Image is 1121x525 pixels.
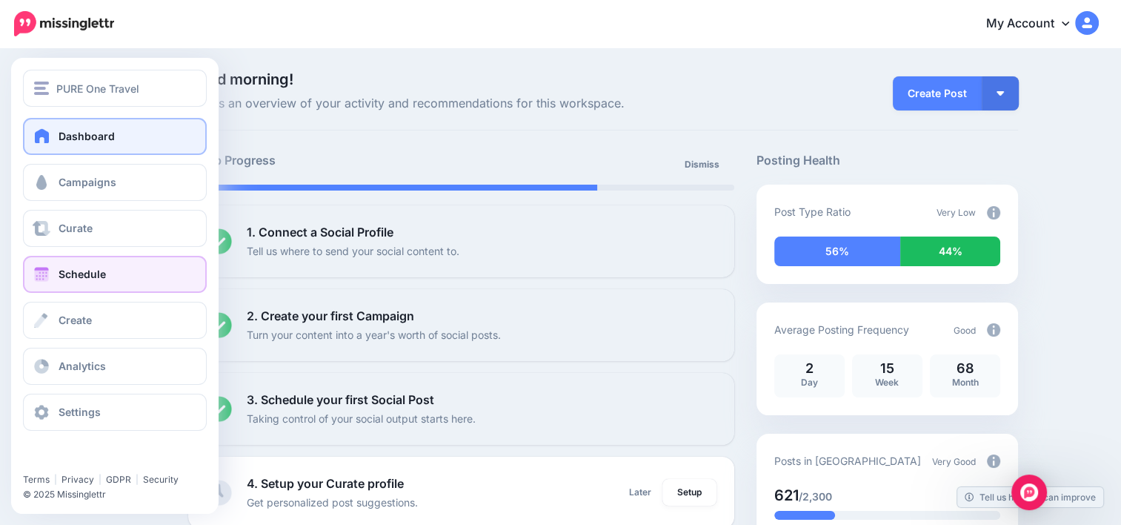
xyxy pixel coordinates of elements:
a: Terms [23,474,50,485]
img: menu.png [34,82,49,95]
a: Later [620,479,660,506]
p: 2 [782,362,837,375]
span: Dashboard [59,130,115,142]
img: checked-circle.png [206,396,232,422]
a: Tell us how we can improve [957,487,1103,507]
span: | [99,474,102,485]
span: Campaigns [59,176,116,188]
a: Settings [23,394,207,431]
span: 621 [774,486,799,504]
div: Open Intercom Messenger [1011,475,1047,510]
span: Month [951,377,978,388]
b: 1. Connect a Social Profile [247,225,393,240]
b: 2. Create your first Campaign [247,308,414,323]
p: Posts in [GEOGRAPHIC_DATA] [774,452,921,469]
p: Average Posting Frequency [774,321,909,338]
img: checked-circle.png [206,312,232,338]
a: Create [23,302,207,339]
a: Dashboard [23,118,207,155]
span: /2,300 [799,490,832,503]
span: Here's an overview of your activity and recommendations for this workspace. [188,94,734,113]
a: Security [143,474,179,485]
span: Good morning! [188,70,293,88]
p: 68 [937,362,993,375]
span: Day [801,377,818,388]
div: 56% of your posts in the last 30 days have been from Drip Campaigns [774,237,901,266]
span: Good [954,325,976,336]
img: info-circle-grey.png [987,206,1000,219]
span: PURE One Travel [56,80,139,97]
li: © 2025 Missinglettr [23,487,216,502]
p: Post Type Ratio [774,203,851,220]
iframe: Twitter Follow Button [23,452,136,467]
span: | [54,474,57,485]
span: | [136,474,139,485]
img: info-circle-grey.png [987,323,1000,337]
a: Curate [23,210,207,247]
h5: Posting Health [756,151,1018,170]
a: My Account [971,6,1099,42]
a: Dismiss [676,151,728,178]
img: arrow-down-white.png [997,91,1004,96]
a: Schedule [23,256,207,293]
span: Curate [59,222,93,234]
span: Analytics [59,360,106,372]
p: Turn your content into a year's worth of social posts. [247,326,501,343]
div: 44% of your posts in the last 30 days were manually created (i.e. were not from Drip Campaigns or... [900,237,1000,266]
b: 4. Setup your Curate profile [247,476,404,491]
span: Week [875,377,899,388]
img: info-circle-grey.png [987,455,1000,468]
p: Tell us where to send your social content to. [247,242,459,260]
span: Very Good [932,456,976,467]
span: Very Low [937,207,976,218]
a: Analytics [23,348,207,385]
span: Create [59,314,92,326]
span: Settings [59,406,101,418]
h5: Setup Progress [188,151,461,170]
a: Privacy [61,474,94,485]
p: 15 [859,362,915,375]
span: Schedule [59,268,106,280]
a: GDPR [106,474,131,485]
img: checked-circle.png [206,228,232,254]
img: Missinglettr [14,11,114,36]
p: Get personalized post suggestions. [247,494,418,511]
button: PURE One Travel [23,70,207,107]
a: Create Post [893,76,982,110]
b: 3. Schedule your first Social Post [247,392,434,407]
a: Campaigns [23,164,207,201]
div: 27% of your posts in the last 30 days have been from Drip Campaigns [774,511,835,520]
a: Setup [662,479,716,506]
p: Taking control of your social output starts here. [247,410,476,427]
